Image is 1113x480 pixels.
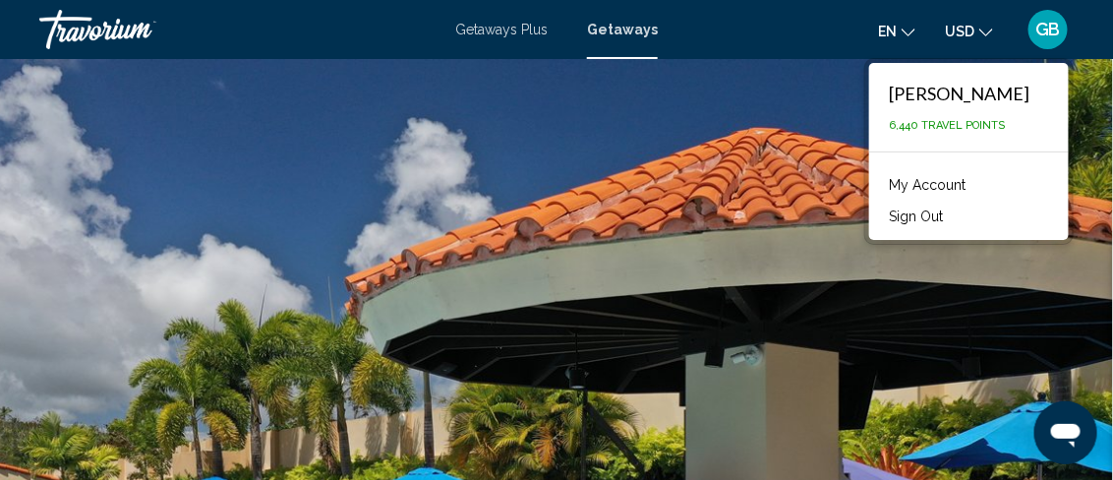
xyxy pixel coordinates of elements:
[1023,9,1074,50] button: User Menu
[945,24,974,39] span: USD
[889,119,1005,132] span: 6,440 Travel Points
[1035,20,1061,39] span: GB
[878,17,915,45] button: Change language
[587,22,658,37] a: Getaways
[39,10,436,49] a: Travorium
[455,22,548,37] a: Getaways Plus
[1034,401,1097,464] iframe: Botón para iniciar la ventana de mensajería
[879,204,953,229] button: Sign Out
[878,24,897,39] span: en
[945,17,993,45] button: Change currency
[879,172,975,198] a: My Account
[889,83,1029,104] div: [PERSON_NAME]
